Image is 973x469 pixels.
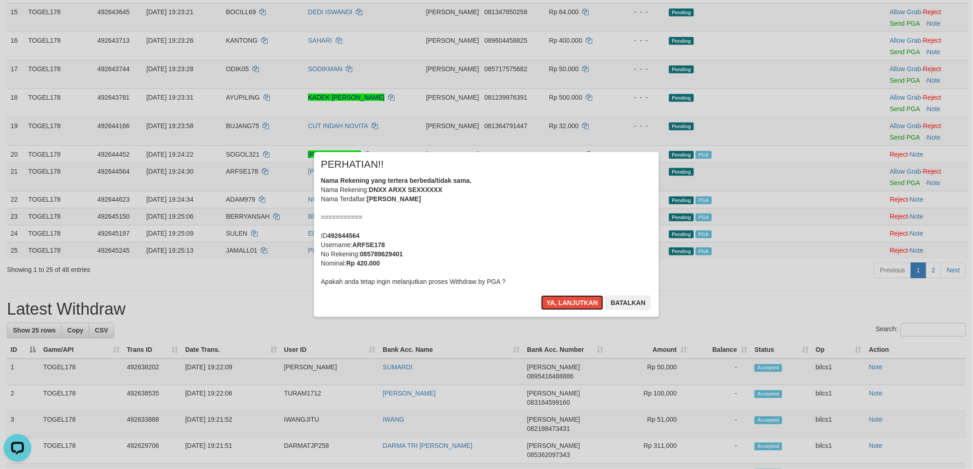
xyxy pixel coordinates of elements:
b: DNXX ARXX SEXXXXXX [369,186,442,193]
b: ARFSE178 [352,241,385,249]
span: PERHATIAN!! [321,160,384,169]
b: Nama Rekening yang tertera berbeda/tidak sama. [321,177,472,184]
b: 085789629401 [360,250,403,258]
div: Nama Rekening: Nama Terdaftar: =========== ID Username: No Rekening: Nominal: Apakah anda tetap i... [321,176,652,286]
b: [PERSON_NAME] [367,195,421,203]
button: Batalkan [605,295,651,310]
b: Rp 420.000 [346,260,380,267]
b: 492644564 [327,232,360,239]
button: Ya, lanjutkan [541,295,604,310]
button: Open LiveChat chat widget [4,4,31,31]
